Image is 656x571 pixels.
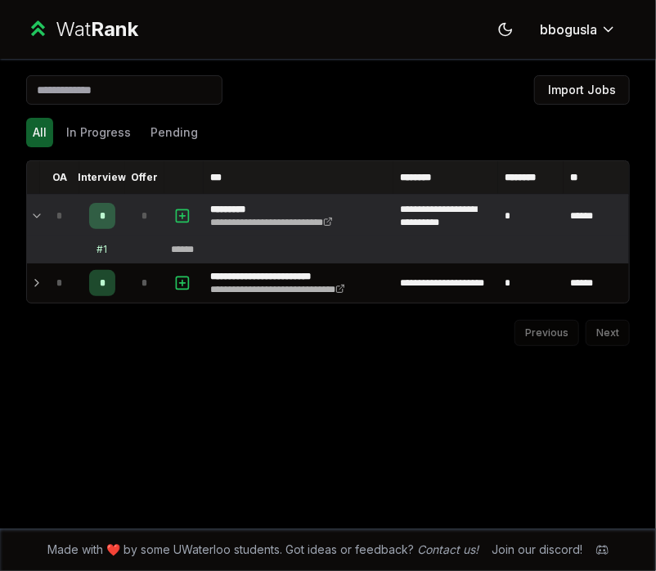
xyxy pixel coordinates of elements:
a: WatRank [26,16,138,43]
p: OA [52,171,67,184]
button: bbogusla [527,15,630,44]
span: bbogusla [540,20,597,39]
div: # 1 [97,243,108,256]
div: Join our discord! [492,542,583,558]
button: Pending [144,118,204,147]
a: Contact us! [418,542,479,556]
button: In Progress [60,118,137,147]
span: Made with ❤️ by some UWaterloo students. Got ideas or feedback? [48,542,479,558]
p: Offer [132,171,159,184]
div: Wat [56,16,138,43]
button: Import Jobs [534,75,630,105]
span: Rank [91,17,138,41]
button: All [26,118,53,147]
p: Interview [79,171,127,184]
